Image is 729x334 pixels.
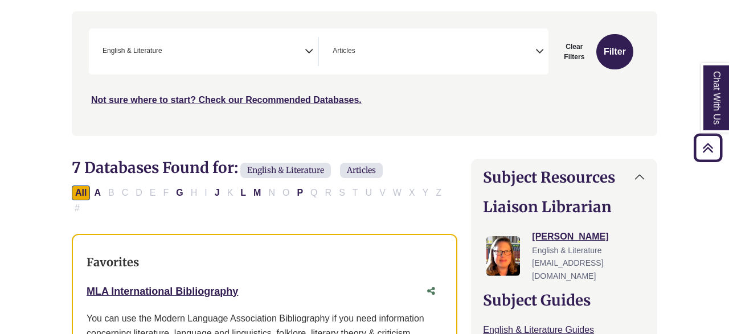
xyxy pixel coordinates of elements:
[483,198,645,216] h2: Liaison Librarian
[333,46,355,56] span: Articles
[486,236,521,276] img: Jessica Moore
[532,232,608,241] a: [PERSON_NAME]
[483,291,645,309] h2: Subject Guides
[555,34,593,69] button: Clear Filters
[420,281,443,302] button: Share this database
[293,185,306,200] button: Filter Results P
[72,158,238,177] span: 7 Databases Found for:
[72,185,90,200] button: All
[87,255,443,269] h3: Favorites
[211,185,223,200] button: Filter Results J
[532,258,603,280] span: [EMAIL_ADDRESS][DOMAIN_NAME]
[87,286,238,297] a: MLA International Bibliography
[240,163,331,178] span: English & Literature
[328,46,355,56] li: Articles
[250,185,264,200] button: Filter Results M
[72,11,657,135] nav: Search filters
[340,163,383,178] span: Articles
[165,48,170,57] textarea: Search
[532,246,601,255] span: English & Literature
[91,185,104,200] button: Filter Results A
[98,46,162,56] li: English & Literature
[91,95,362,105] a: Not sure where to start? Check our Recommended Databases.
[358,48,363,57] textarea: Search
[103,46,162,56] span: English & Literature
[690,140,726,155] a: Back to Top
[596,34,633,69] button: Submit for Search Results
[173,185,186,200] button: Filter Results G
[72,187,446,212] div: Alpha-list to filter by first letter of database name
[237,185,249,200] button: Filter Results L
[472,159,657,195] button: Subject Resources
